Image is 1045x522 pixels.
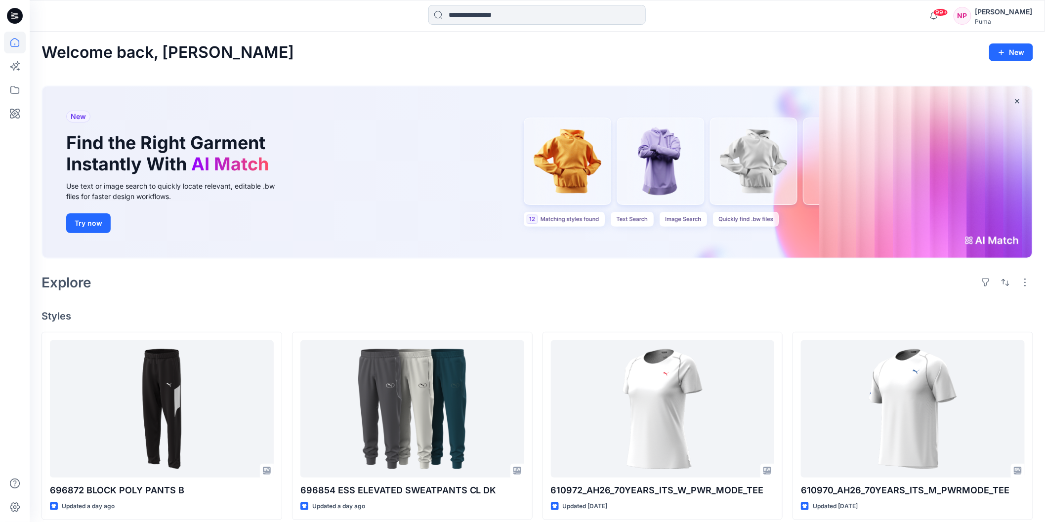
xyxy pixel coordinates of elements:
button: Try now [66,213,111,233]
p: 610972_AH26_70YEARS_ITS_W_PWR_MODE_TEE [551,483,775,497]
p: 696854 ESS ELEVATED SWEATPANTS CL DK [300,483,524,497]
p: 610970_AH26_70YEARS_ITS_M_PWRMODE_TEE [801,483,1025,497]
h2: Explore [42,275,91,290]
div: NP [954,7,971,25]
button: New [989,43,1033,61]
a: 696872 BLOCK POLY PANTS B [50,340,274,478]
div: [PERSON_NAME] [975,6,1033,18]
div: Use text or image search to quickly locate relevant, editable .bw files for faster design workflows. [66,181,289,201]
p: 696872 BLOCK POLY PANTS B [50,483,274,497]
p: Updated a day ago [62,501,115,512]
p: Updated [DATE] [813,501,858,512]
a: 696854 ESS ELEVATED SWEATPANTS CL DK [300,340,524,478]
span: AI Match [191,153,269,175]
h2: Welcome back, [PERSON_NAME] [42,43,294,62]
p: Updated a day ago [312,501,365,512]
a: 610970_AH26_70YEARS_ITS_M_PWRMODE_TEE [801,340,1025,478]
a: 610972_AH26_70YEARS_ITS_W_PWR_MODE_TEE [551,340,775,478]
h1: Find the Right Garment Instantly With [66,132,274,175]
h4: Styles [42,310,1033,322]
div: Puma [975,18,1033,25]
span: 99+ [933,8,948,16]
span: New [71,111,86,122]
p: Updated [DATE] [563,501,608,512]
